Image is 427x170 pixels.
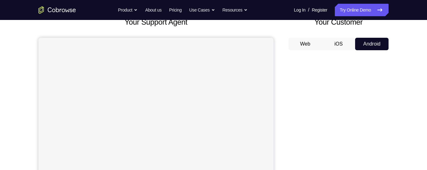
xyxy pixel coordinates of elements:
button: Resources [223,4,248,16]
button: Android [355,38,389,50]
a: Register [312,4,327,16]
h2: Your Support Agent [38,17,274,28]
a: About us [145,4,161,16]
a: Try Online Demo [335,4,389,16]
span: / [308,6,309,14]
a: Go to the home page [38,6,76,14]
button: iOS [322,38,355,50]
button: Product [118,4,138,16]
button: Use Cases [189,4,215,16]
h2: Your Customer [289,17,389,28]
a: Log In [294,4,305,16]
a: Pricing [169,4,182,16]
button: Web [289,38,322,50]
